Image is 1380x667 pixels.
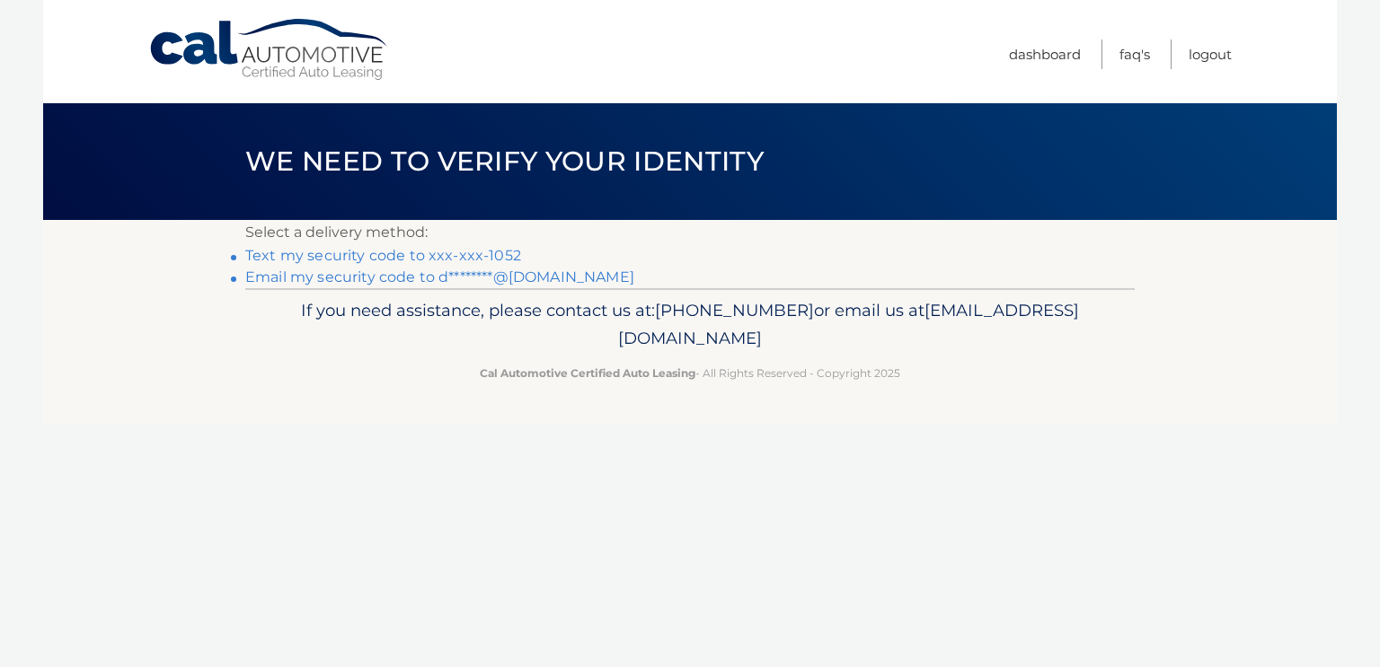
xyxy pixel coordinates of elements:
[1119,39,1150,69] a: FAQ's
[245,247,521,264] a: Text my security code to xxx-xxx-1052
[245,220,1135,245] p: Select a delivery method:
[1189,39,1232,69] a: Logout
[1009,39,1081,69] a: Dashboard
[480,366,695,380] strong: Cal Automotive Certified Auto Leasing
[257,296,1123,354] p: If you need assistance, please contact us at: or email us at
[245,145,764,178] span: We need to verify your identity
[655,300,814,320] span: [PHONE_NUMBER]
[148,18,391,82] a: Cal Automotive
[245,268,634,285] a: Email my security code to d********@[DOMAIN_NAME]
[257,364,1123,382] p: - All Rights Reserved - Copyright 2025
